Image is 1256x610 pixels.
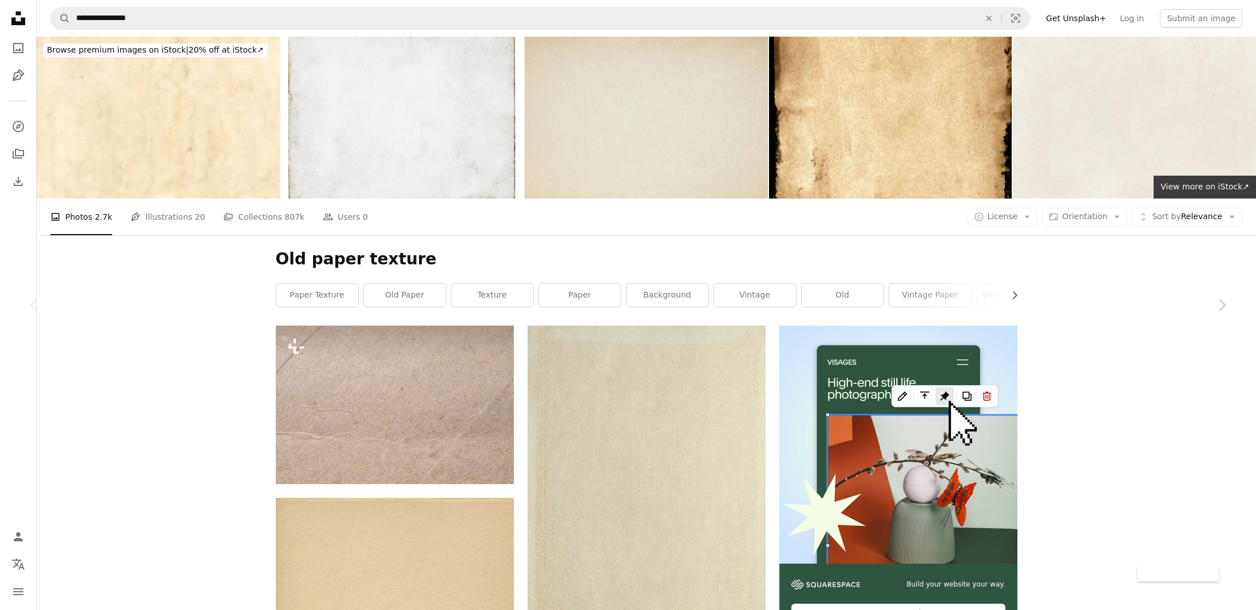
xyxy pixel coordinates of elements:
[7,37,30,60] a: Photos
[37,37,274,64] a: Browse premium images on iStock|20% off at iStock↗
[1160,9,1242,27] button: Submit an image
[1004,284,1017,307] button: scroll list to the right
[1013,37,1256,199] img: Handmade paper scan
[976,7,1001,29] button: Clear
[323,199,368,235] a: Users 0
[1039,9,1113,27] a: Get Unsplash+
[906,580,1005,589] span: Build your website your way.
[627,284,708,307] a: background
[363,211,368,223] span: 0
[1187,250,1256,360] a: Next
[281,37,524,199] img: Vintage Paper isolated
[528,483,766,493] a: A beige rug with a white border on top of it
[276,249,1017,270] h1: Old paper texture
[7,580,30,603] button: Menu
[195,211,205,223] span: 20
[51,7,70,29] button: Search Unsplash
[1002,7,1029,29] button: Visual search
[7,115,30,138] a: Explore
[276,399,514,410] a: a close up of a piece of brown paper
[130,199,205,235] a: Illustrations 20
[968,208,1038,226] button: License
[223,199,304,235] a: Collections 807k
[47,45,188,54] span: Browse premium images on iStock |
[779,326,1017,564] img: file-1723602894256-972c108553a7image
[769,37,1012,199] img: Grunge Background
[988,212,1018,221] span: License
[1152,211,1222,223] span: Relevance
[1132,208,1242,226] button: Sort byRelevance
[1113,9,1151,27] a: Log in
[7,170,30,193] a: Download History
[50,7,1030,30] form: Find visuals sitewide
[802,284,883,307] a: old
[451,284,533,307] a: texture
[1042,208,1127,226] button: Orientation
[525,37,768,199] img: Old vintage yellowed kraft paper texture
[1152,212,1180,221] span: Sort by
[364,284,446,307] a: old paper
[714,284,796,307] a: vintage
[276,326,514,484] img: a close up of a piece of brown paper
[7,525,30,548] a: Log in / Sign up
[791,580,860,589] img: file-1606177908946-d1eed1cbe4f5image
[1154,176,1256,199] a: View more on iStock↗
[276,284,358,307] a: paper texture
[539,284,621,307] a: paper
[1160,182,1249,191] span: View more on iStock ↗
[7,64,30,87] a: Illustrations
[43,43,267,57] div: 20% off at iStock ↗
[889,284,971,307] a: vintage paper
[7,142,30,165] a: Collections
[37,37,280,199] img: Old grunge paper sheet. Parchment texture background
[7,553,30,576] button: Language
[1062,212,1107,221] span: Orientation
[977,284,1059,307] a: vintage paper texture
[284,211,304,223] span: 807k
